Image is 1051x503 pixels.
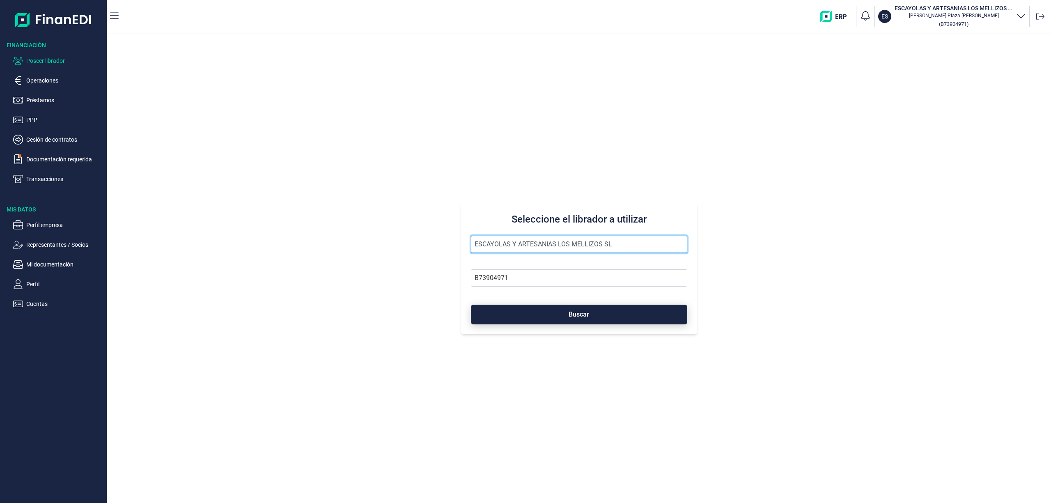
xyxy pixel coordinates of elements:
[13,174,103,184] button: Transacciones
[15,7,92,33] img: Logo de aplicación
[26,279,103,289] p: Perfil
[26,220,103,230] p: Perfil empresa
[471,305,687,324] button: Buscar
[13,220,103,230] button: Perfil empresa
[820,11,853,22] img: erp
[939,21,968,27] small: Copiar cif
[26,56,103,66] p: Poseer librador
[26,95,103,105] p: Préstamos
[26,240,103,250] p: Representantes / Socios
[878,4,1026,29] button: ESESCAYOLAS Y ARTESANIAS LOS MELLIZOS SL[PERSON_NAME] Plaza [PERSON_NAME](B73904971)
[569,311,589,317] span: Buscar
[13,154,103,164] button: Documentación requerida
[26,260,103,269] p: Mi documentación
[26,174,103,184] p: Transacciones
[895,12,1013,19] p: [PERSON_NAME] Plaza [PERSON_NAME]
[13,76,103,85] button: Operaciones
[13,135,103,145] button: Cesión de contratos
[13,260,103,269] button: Mi documentación
[13,240,103,250] button: Representantes / Socios
[471,236,687,253] input: Seleccione la razón social
[26,154,103,164] p: Documentación requerida
[471,213,687,226] h3: Seleccione el librador a utilizar
[26,76,103,85] p: Operaciones
[13,279,103,289] button: Perfil
[881,12,888,21] p: ES
[13,115,103,125] button: PPP
[13,95,103,105] button: Préstamos
[13,299,103,309] button: Cuentas
[13,56,103,66] button: Poseer librador
[26,135,103,145] p: Cesión de contratos
[895,4,1013,12] h3: ESCAYOLAS Y ARTESANIAS LOS MELLIZOS SL
[26,299,103,309] p: Cuentas
[26,115,103,125] p: PPP
[471,269,687,287] input: Busque por NIF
